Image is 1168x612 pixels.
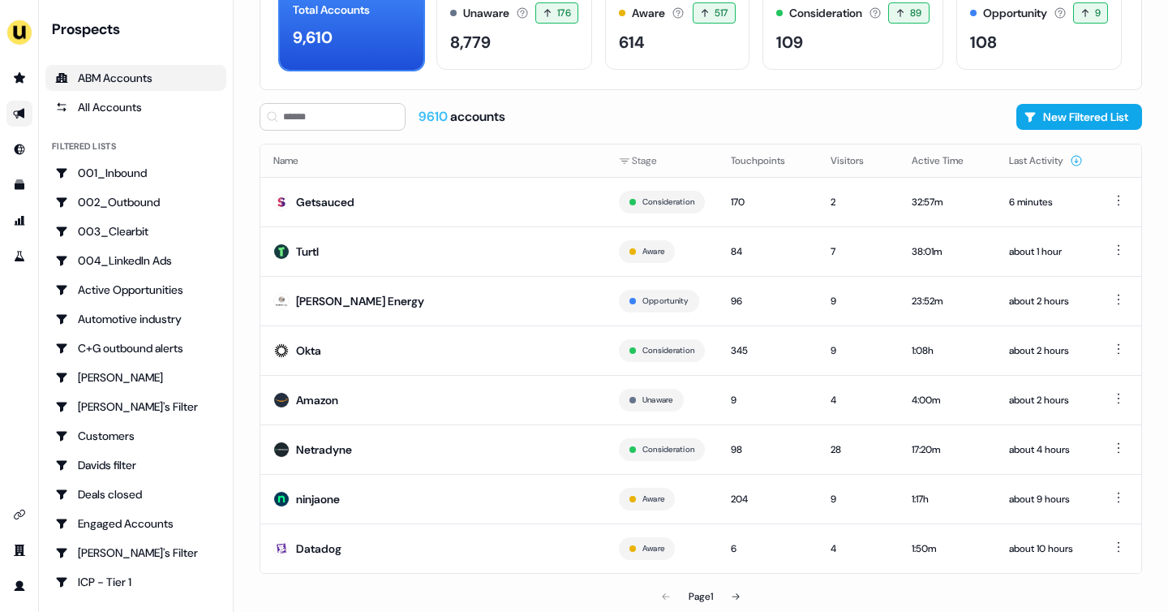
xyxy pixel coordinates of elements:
a: Go to Davids filter [45,452,226,478]
div: Engaged Accounts [55,515,217,532]
div: Opportunity [983,5,1047,22]
div: 96 [731,293,805,309]
a: Go to team [6,537,32,563]
a: Go to profile [6,573,32,599]
div: 1:08h [912,343,983,359]
div: 003_Clearbit [55,223,217,239]
button: Opportunity [642,294,689,308]
div: Amazon [296,392,338,408]
div: [PERSON_NAME] [55,369,217,386]
div: Datadog [296,541,341,557]
div: 614 [619,30,645,54]
div: Consideration [789,5,862,22]
div: 001_Inbound [55,165,217,181]
div: 9 [831,343,886,359]
button: Consideration [642,442,694,457]
div: 8,779 [450,30,491,54]
a: Go to ICP - Tier 1 [45,569,226,595]
div: 4 [831,541,886,557]
div: Customers [55,428,217,444]
a: Go to attribution [6,208,32,234]
a: Go to Active Opportunities [45,277,226,303]
a: ABM Accounts [45,65,226,91]
a: Go to 001_Inbound [45,160,226,186]
a: All accounts [45,94,226,120]
div: 1:17h [912,491,983,507]
div: about 9 hours [1009,491,1083,507]
a: Go to Deals closed [45,481,226,507]
a: Go to templates [6,172,32,198]
div: All Accounts [55,99,217,115]
a: Go to Charlotte Stone [45,364,226,390]
span: 517 [715,5,728,21]
div: Okta [296,343,321,359]
div: 9 [731,392,805,408]
th: Name [260,144,606,177]
div: 6 minutes [1009,194,1083,210]
div: 32:57m [912,194,983,210]
div: Stage [619,153,705,169]
div: 28 [831,442,886,458]
div: about 10 hours [1009,541,1083,557]
a: Go to integrations [6,502,32,528]
div: Unaware [463,5,509,22]
div: ICP - Tier 1 [55,574,217,590]
div: Deals closed [55,486,217,502]
button: Last Activity [1009,146,1083,175]
a: Go to 004_LinkedIn Ads [45,248,226,274]
button: Unaware [642,393,673,407]
div: Prospects [52,19,226,39]
div: 9,610 [293,25,333,50]
div: about 1 hour [1009,244,1083,260]
div: Filtered lists [52,140,116,153]
div: about 2 hours [1009,343,1083,359]
div: [PERSON_NAME] Energy [296,293,424,309]
div: [PERSON_NAME]'s Filter [55,399,217,415]
button: New Filtered List [1016,104,1142,130]
button: Aware [642,541,664,556]
a: Go to Geneviève's Filter [45,540,226,566]
div: 108 [970,30,997,54]
button: Consideration [642,343,694,358]
div: Aware [632,5,665,22]
button: Consideration [642,195,694,209]
div: Total Accounts [293,2,370,19]
div: Netradyne [296,442,352,458]
div: Active Opportunities [55,282,217,298]
span: 9610 [419,108,450,125]
div: 1:50m [912,541,983,557]
div: ninjaone [296,491,340,507]
a: Go to Inbound [6,136,32,162]
a: Go to Automotive industry [45,306,226,332]
a: Go to prospects [6,65,32,91]
div: about 4 hours [1009,442,1083,458]
a: Go to 002_Outbound [45,189,226,215]
a: Go to 003_Clearbit [45,218,226,244]
a: Go to outbound experience [6,101,32,127]
span: 89 [910,5,922,21]
span: 9 [1095,5,1101,21]
a: Go to Engaged Accounts [45,511,226,537]
div: Getsauced [296,194,354,210]
div: 4:00m [912,392,983,408]
div: 170 [731,194,805,210]
div: 17:20m [912,442,983,458]
a: Go to Charlotte's Filter [45,394,226,420]
div: 204 [731,491,805,507]
div: Automotive industry [55,311,217,327]
div: [PERSON_NAME]'s Filter [55,545,217,561]
div: ABM Accounts [55,70,217,86]
div: 002_Outbound [55,194,217,210]
div: Davids filter [55,457,217,473]
div: about 2 hours [1009,392,1083,408]
div: about 2 hours [1009,293,1083,309]
span: 176 [557,5,571,21]
div: 38:01m [912,244,983,260]
button: Aware [642,244,664,259]
div: 2 [831,194,886,210]
div: 84 [731,244,805,260]
div: 98 [731,442,805,458]
div: 9 [831,293,886,309]
div: 345 [731,343,805,359]
div: 23:52m [912,293,983,309]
